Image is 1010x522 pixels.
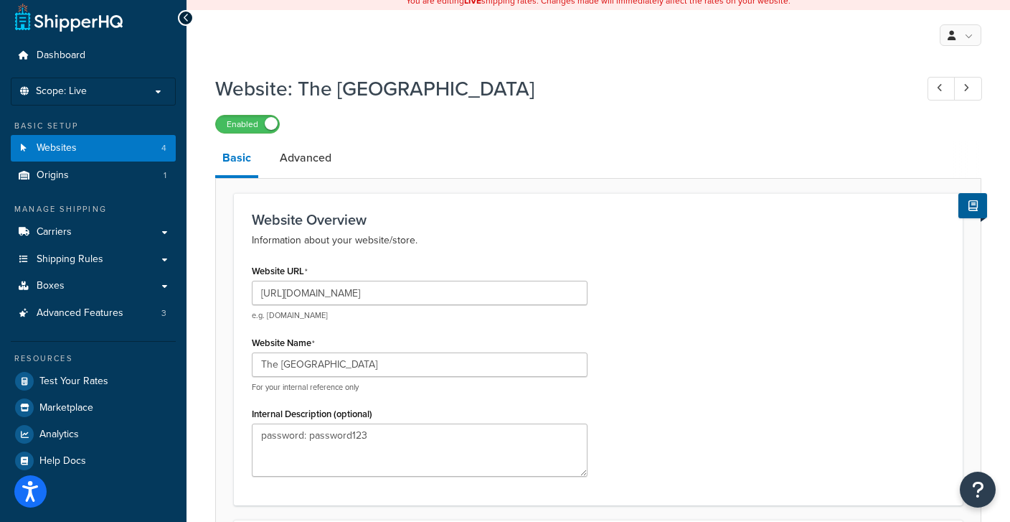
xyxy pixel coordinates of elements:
a: Help Docs [11,448,176,474]
textarea: password: password123 [252,424,587,477]
span: Analytics [39,429,79,441]
span: Shipping Rules [37,253,103,266]
button: Open Resource Center [960,472,996,508]
p: For your internal reference only [252,382,587,393]
span: Marketplace [39,402,93,414]
span: Boxes [37,280,65,292]
label: Website URL [252,266,308,277]
h1: Website: The [GEOGRAPHIC_DATA] [215,75,901,103]
span: Carriers [37,226,72,238]
a: Basic [215,141,258,178]
a: Analytics [11,421,176,447]
span: Origins [37,169,69,182]
a: Next Record [954,77,982,101]
p: e.g. [DOMAIN_NAME] [252,310,587,321]
a: Previous Record [928,77,955,101]
a: Dashboard [11,42,176,69]
li: Advanced Features [11,300,176,327]
a: Origins1 [11,162,176,189]
a: Test Your Rates [11,368,176,394]
span: Advanced Features [37,307,123,320]
span: Test Your Rates [39,376,108,388]
span: Websites [37,142,77,154]
div: Resources [11,353,176,365]
span: Help Docs [39,455,86,467]
button: Show Help Docs [958,193,987,218]
div: Manage Shipping [11,203,176,215]
div: Basic Setup [11,120,176,132]
span: Dashboard [37,50,85,62]
span: Scope: Live [36,85,87,98]
a: Carriers [11,219,176,246]
a: Marketplace [11,395,176,421]
span: 3 [161,307,166,320]
a: Advanced Features3 [11,300,176,327]
span: 1 [164,169,166,182]
a: Advanced [273,141,339,175]
li: Origins [11,162,176,189]
label: Enabled [216,116,279,133]
a: Shipping Rules [11,246,176,273]
label: Website Name [252,337,315,349]
p: Information about your website/store. [252,232,945,249]
a: Boxes [11,273,176,299]
a: Websites4 [11,135,176,162]
li: Websites [11,135,176,162]
h3: Website Overview [252,212,945,228]
span: 4 [161,142,166,154]
label: Internal Description (optional) [252,409,372,419]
